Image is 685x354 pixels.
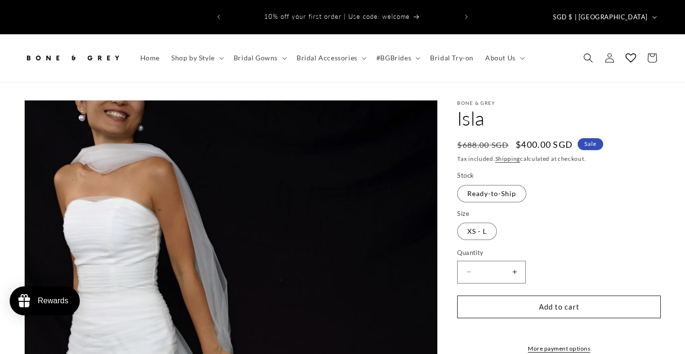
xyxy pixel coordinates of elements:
[38,297,68,305] div: Rewards
[485,54,516,62] span: About Us
[578,138,603,150] span: Sale
[457,344,661,353] a: More payment options
[578,47,599,69] summary: Search
[24,47,121,69] img: Bone and Grey Bridal
[456,8,477,26] button: Next announcement
[457,296,661,318] button: Add to cart
[208,8,229,26] button: Previous announcement
[457,185,526,202] label: Ready-to-Ship
[457,106,661,131] h1: Isla
[134,48,165,68] a: Home
[140,54,160,62] span: Home
[553,13,648,22] span: SGD $ | [GEOGRAPHIC_DATA]
[371,48,424,68] summary: #BGBrides
[457,171,475,181] legend: Stock
[547,8,661,26] button: SGD $ | [GEOGRAPHIC_DATA]
[457,154,661,164] div: Tax included. calculated at checkout.
[516,138,573,151] span: $400.00 SGD
[297,54,357,62] span: Bridal Accessories
[430,54,474,62] span: Bridal Try-on
[424,48,479,68] a: Bridal Try-on
[457,139,508,151] s: $688.00 SGD
[171,54,215,62] span: Shop by Style
[234,54,278,62] span: Bridal Gowns
[165,48,228,68] summary: Shop by Style
[479,48,529,68] summary: About Us
[457,223,497,240] label: XS - L
[264,13,410,20] span: 10% off your first order | Use code: welcome
[228,48,291,68] summary: Bridal Gowns
[457,209,470,219] legend: Size
[376,54,411,62] span: #BGBrides
[457,100,661,106] p: Bone & Grey
[457,248,661,258] label: Quantity
[495,155,521,162] a: Shipping
[291,48,371,68] summary: Bridal Accessories
[21,44,125,72] a: Bone and Grey Bridal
